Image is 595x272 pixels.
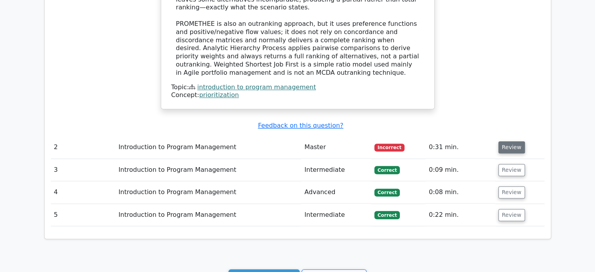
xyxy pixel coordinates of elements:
button: Review [498,164,525,176]
td: Introduction to Program Management [115,159,301,181]
td: Intermediate [301,204,371,226]
td: 3 [51,159,115,181]
div: Concept: [171,91,424,99]
td: Introduction to Program Management [115,204,301,226]
span: Correct [374,189,400,196]
td: 4 [51,181,115,204]
button: Review [498,141,525,153]
td: Intermediate [301,159,371,181]
td: 0:09 min. [426,159,495,181]
td: Introduction to Program Management [115,181,301,204]
a: Feedback on this question? [258,122,343,129]
div: Topic: [171,83,424,92]
td: 2 [51,136,115,159]
td: Introduction to Program Management [115,136,301,159]
span: Incorrect [374,144,404,151]
td: Master [301,136,371,159]
td: 0:22 min. [426,204,495,226]
span: Correct [374,166,400,174]
span: Correct [374,211,400,219]
td: 5 [51,204,115,226]
td: 0:08 min. [426,181,495,204]
a: introduction to program management [197,83,316,91]
td: Advanced [301,181,371,204]
td: 0:31 min. [426,136,495,159]
a: prioritization [199,91,239,99]
button: Review [498,209,525,221]
button: Review [498,186,525,198]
